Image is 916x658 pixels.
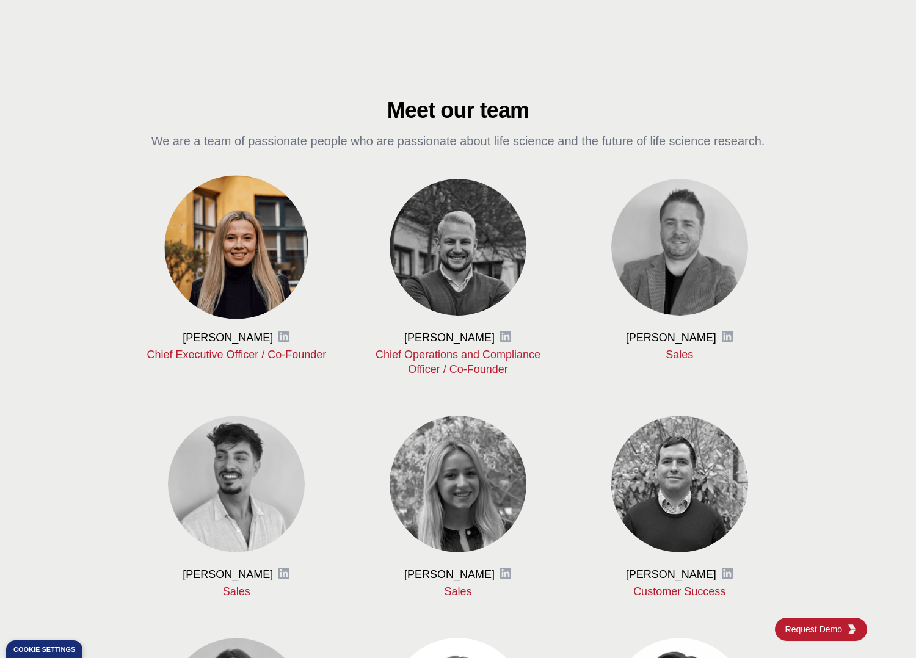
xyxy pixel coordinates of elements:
img: Barney Vajda [390,179,526,316]
p: Chief Operations and Compliance Officer / Co-Founder [367,347,550,377]
h3: [PERSON_NAME] [404,567,495,582]
p: Sales [588,347,771,362]
h3: [PERSON_NAME] [183,330,273,345]
div: Chat-widget [855,599,916,658]
img: Martin Sanitra [611,416,748,552]
img: KGG [847,624,857,634]
h3: [PERSON_NAME] [626,330,716,345]
img: Viktoriya Vasilenko [165,175,308,319]
img: Raffaele Martucci [168,416,305,552]
p: Chief Executive Officer / Co-Founder [145,347,328,362]
h3: [PERSON_NAME] [183,567,273,582]
img: Marta Pons [390,416,526,552]
h3: [PERSON_NAME] [404,330,495,345]
div: Cookie settings [13,646,75,653]
p: We are a team of passionate people who are passionate about life science and the future of life s... [145,132,771,150]
h2: Meet our team [145,98,771,123]
iframe: Chat Widget [855,599,916,658]
p: Sales [367,584,550,599]
p: Sales [145,584,328,599]
span: Request Demo [785,623,847,635]
a: Request DemoKGG [775,618,867,641]
h3: [PERSON_NAME] [626,567,716,582]
p: Customer Success [588,584,771,599]
img: Martin Grady [611,179,748,316]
